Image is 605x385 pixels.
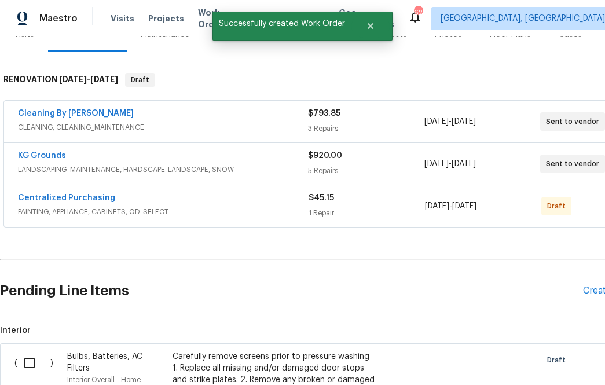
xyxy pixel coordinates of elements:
[148,13,184,24] span: Projects
[18,206,309,218] span: PAINTING, APPLIANCE, CABINETS, OD_SELECT
[424,158,476,170] span: -
[67,353,142,372] span: Bulbs, Batteries, AC Filters
[309,207,425,219] div: 1 Repair
[18,164,308,175] span: LANDSCAPING_MAINTENANCE, HARDSCAPE_LANDSCAPE, SNOW
[90,75,118,83] span: [DATE]
[424,118,449,126] span: [DATE]
[3,73,118,87] h6: RENOVATION
[308,152,342,160] span: $920.00
[308,109,340,118] span: $793.85
[425,200,476,212] span: -
[351,14,390,38] button: Close
[308,165,424,177] div: 5 Repairs
[18,122,308,133] span: CLEANING, CLEANING_MAINTENANCE
[424,116,476,127] span: -
[309,194,334,202] span: $45.15
[59,75,118,83] span: -
[126,74,154,86] span: Draft
[452,202,476,210] span: [DATE]
[547,354,570,366] span: Draft
[414,7,422,19] div: 629
[424,160,449,168] span: [DATE]
[452,160,476,168] span: [DATE]
[212,12,351,36] span: Successfully created Work Order
[18,194,115,202] a: Centralized Purchasing
[425,202,449,210] span: [DATE]
[59,75,87,83] span: [DATE]
[111,13,134,24] span: Visits
[39,13,78,24] span: Maestro
[339,7,394,30] span: Geo Assignments
[546,158,604,170] span: Sent to vendor
[547,200,570,212] span: Draft
[308,123,424,134] div: 3 Repairs
[452,118,476,126] span: [DATE]
[18,109,134,118] a: Cleaning By [PERSON_NAME]
[198,7,228,30] span: Work Orders
[18,152,66,160] a: KG Grounds
[546,116,604,127] span: Sent to vendor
